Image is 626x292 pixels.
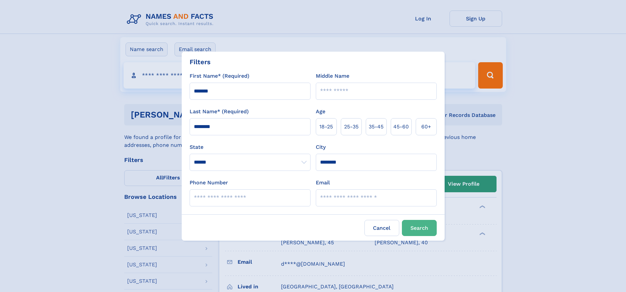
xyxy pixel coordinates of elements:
span: 35‑45 [369,123,383,131]
label: Last Name* (Required) [190,108,249,116]
label: State [190,143,311,151]
span: 60+ [421,123,431,131]
span: 25‑35 [344,123,359,131]
span: 45‑60 [393,123,409,131]
label: First Name* (Required) [190,72,249,80]
label: Middle Name [316,72,349,80]
button: Search [402,220,437,236]
div: Filters [190,57,211,67]
label: Email [316,179,330,187]
label: Phone Number [190,179,228,187]
label: City [316,143,326,151]
span: 18‑25 [319,123,333,131]
label: Age [316,108,325,116]
label: Cancel [364,220,399,236]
